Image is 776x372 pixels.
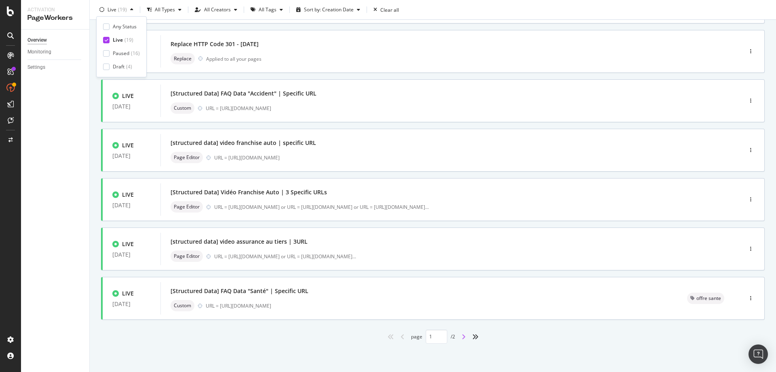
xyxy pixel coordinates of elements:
div: [DATE] [112,301,151,307]
div: [Structured Data] FAQ Data "Accident" | Specific URL [171,89,316,98]
div: LIVE [122,191,134,199]
div: Live [108,7,116,12]
div: neutral label [171,102,194,114]
div: URL = [URL][DOMAIN_NAME] [206,302,668,309]
div: All Types [155,7,175,12]
span: Page Editor [174,204,200,209]
button: Sort by: Creation Date [293,3,363,16]
div: Replace HTTP Code 301 - [DATE] [171,40,259,48]
a: Overview [27,36,84,45]
div: [DATE] [112,153,151,159]
div: neutral label [171,300,194,311]
button: Live(19) [96,3,137,16]
div: Overview [27,36,47,45]
div: angle-right [458,330,469,343]
div: ( 19 ) [118,7,127,12]
span: Replace [174,56,192,61]
div: URL = [URL][DOMAIN_NAME] or URL = [URL][DOMAIN_NAME] or URL = [URL][DOMAIN_NAME] [214,204,429,210]
button: All Types [143,3,185,16]
div: [DATE] [112,251,151,258]
div: neutral label [171,201,203,213]
div: page / 2 [411,329,455,344]
div: ( 19 ) [124,36,133,43]
button: All Creators [192,3,240,16]
div: Open Intercom Messenger [749,344,768,364]
div: ( 16 ) [131,50,140,57]
div: Settings [27,63,45,72]
div: angles-right [469,330,482,343]
span: Custom [174,106,191,111]
div: All Tags [259,7,276,12]
div: neutral label [171,152,203,163]
div: Paused [113,50,129,57]
div: Monitoring [27,48,51,56]
span: ... [352,253,356,260]
div: neutral label [171,251,203,262]
div: angle-left [397,330,408,343]
button: All Tags [247,3,286,16]
div: LIVE [122,141,134,149]
div: URL = [URL][DOMAIN_NAME] or URL = [URL][DOMAIN_NAME] [214,253,356,260]
div: neutral label [687,293,724,304]
div: Sort by: Creation Date [304,7,354,12]
span: Custom [174,303,191,308]
a: Settings [27,63,84,72]
span: ... [425,204,429,210]
a: Monitoring [27,48,84,56]
div: [Structured Data] Vidéo Franchise Auto | 3 Specific URLs [171,188,327,196]
span: Page Editor [174,155,200,160]
div: LIVE [122,289,134,298]
span: offre sante [696,296,721,301]
div: LIVE [122,240,134,248]
div: neutral label [171,53,195,64]
div: Applied to all your pages [206,55,261,62]
div: Clear all [380,6,399,13]
div: URL = [URL][DOMAIN_NAME] [206,105,708,112]
div: [structured data] video assurance au tiers | 3URL [171,238,308,246]
div: [structured data] video franchise auto | specific URL [171,139,316,147]
div: Activation [27,6,83,13]
span: Page Editor [174,254,200,259]
div: ( 4 ) [126,63,132,70]
div: Live [113,36,123,43]
div: [Structured Data] FAQ Data "Santé" | Specific URL [171,287,308,295]
div: URL = [URL][DOMAIN_NAME] [214,154,708,161]
button: Clear all [370,3,399,16]
div: Draft [113,63,124,70]
div: [DATE] [112,202,151,208]
div: All Creators [204,7,231,12]
div: PageWorkers [27,13,83,23]
div: Any Status [113,23,137,30]
div: LIVE [122,92,134,100]
div: angles-left [384,330,397,343]
div: [DATE] [112,103,151,110]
